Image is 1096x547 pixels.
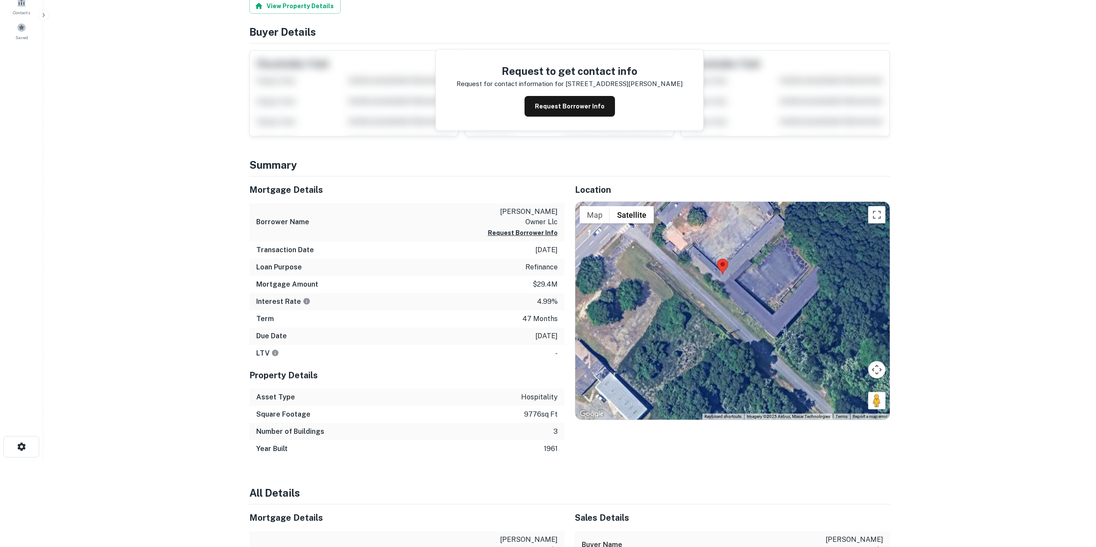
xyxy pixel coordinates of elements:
[577,408,606,420] a: Open this area in Google Maps (opens a new window)
[256,409,310,420] h6: Square Footage
[1053,478,1096,519] iframe: Chat Widget
[249,369,565,382] h5: Property Details
[535,245,558,255] p: [DATE]
[522,314,558,324] p: 47 months
[249,485,890,501] h4: All Details
[488,228,558,238] button: Request Borrower Info
[480,207,558,227] p: [PERSON_NAME] owner llc
[256,245,314,255] h6: Transaction Date
[13,9,30,16] span: Contacts
[256,314,274,324] h6: Term
[16,34,28,41] span: Saved
[256,426,324,437] h6: Number of Buildings
[533,279,558,290] p: $29.4m
[256,444,288,454] h6: Year Built
[544,444,558,454] p: 1961
[256,279,318,290] h6: Mortgage Amount
[525,262,558,272] p: refinance
[835,414,848,419] a: Terms (opens in new tab)
[524,409,558,420] p: 9776 sq ft
[3,19,40,43] a: Saved
[525,96,615,117] button: Request Borrower Info
[610,206,654,223] button: Show satellite imagery
[580,206,610,223] button: Show street map
[456,79,564,89] p: Request for contact information for
[868,361,885,378] button: Map camera controls
[575,183,890,196] h5: Location
[249,183,565,196] h5: Mortgage Details
[868,206,885,223] button: Toggle fullscreen view
[456,63,683,79] h4: Request to get contact info
[249,157,890,173] h4: Summary
[256,217,309,227] h6: Borrower Name
[747,414,830,419] span: Imagery ©2025 Airbus, Maxar Technologies
[249,24,890,40] h4: Buyer Details
[868,392,885,409] button: Drag Pegman onto the map to open Street View
[256,297,310,307] h6: Interest Rate
[249,511,565,524] h5: Mortgage Details
[535,331,558,341] p: [DATE]
[853,414,887,419] a: Report a map error
[256,331,287,341] h6: Due Date
[256,348,279,358] h6: LTV
[553,426,558,437] p: 3
[577,408,606,420] img: Google
[271,349,279,357] svg: LTVs displayed on the website are for informational purposes only and may be reported incorrectly...
[565,79,683,89] p: [STREET_ADDRESS][PERSON_NAME]
[256,262,302,272] h6: Loan Purpose
[521,392,558,402] p: hospitality
[303,297,310,305] svg: The interest rates displayed on the website are for informational purposes only and may be report...
[705,414,742,420] button: Keyboard shortcuts
[575,511,890,524] h5: Sales Details
[537,297,558,307] p: 4.99%
[555,348,558,358] p: -
[256,392,295,402] h6: Asset Type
